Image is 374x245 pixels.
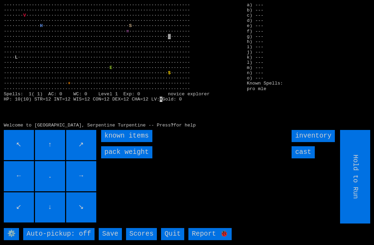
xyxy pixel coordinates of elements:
[15,55,18,60] font: L
[292,146,315,158] input: cast
[66,192,96,222] input: ↘
[171,123,173,128] b: ?
[101,146,152,158] input: pack weight
[247,2,370,76] stats: a) --- b) --- c) --- d) --- e) --- f) --- g) --- h) --- i) --- j) --- k) --- l) --- m) --- n) ---...
[4,161,34,191] input: ←
[66,130,96,160] input: ↗
[40,23,43,28] font: H
[340,130,370,224] input: Hold to Run
[109,65,112,70] font: E
[126,228,157,240] input: Scores
[68,81,71,86] font: +
[161,228,184,240] input: Quit
[35,161,65,191] input: .
[129,23,132,28] font: S
[126,29,129,34] font: =
[4,2,239,125] larn: ··································································· ·····························...
[99,228,122,240] input: Save
[4,192,34,222] input: ↙
[188,228,232,240] input: Report 🐞
[23,13,26,18] font: V
[23,228,95,240] input: Auto-pickup: off
[35,130,65,160] input: ↑
[35,192,65,222] input: ↓
[4,130,34,160] input: ↖
[66,161,96,191] input: →
[160,97,162,102] mark: H
[101,130,152,142] input: known items
[4,228,19,240] input: ⚙️
[168,70,171,76] font: $
[292,130,335,142] input: inventory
